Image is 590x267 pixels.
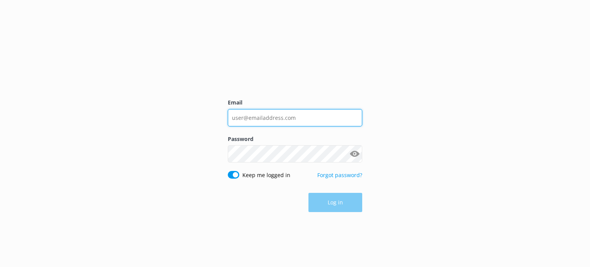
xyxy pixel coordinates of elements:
[228,98,362,107] label: Email
[242,171,290,179] label: Keep me logged in
[347,146,362,162] button: Show password
[228,135,362,143] label: Password
[228,109,362,126] input: user@emailaddress.com
[317,171,362,179] a: Forgot password?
